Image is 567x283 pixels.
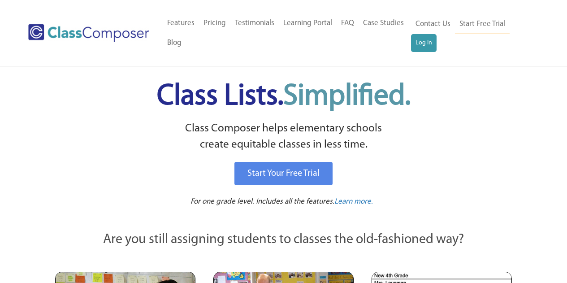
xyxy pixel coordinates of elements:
p: Class Composer helps elementary schools create equitable classes in less time. [54,121,514,153]
nav: Header Menu [411,14,532,52]
span: For one grade level. Includes all the features. [190,198,334,205]
a: Learning Portal [279,13,337,33]
span: Class Lists. [157,82,411,111]
span: Start Your Free Trial [247,169,320,178]
span: Simplified. [283,82,411,111]
a: FAQ [337,13,359,33]
img: Class Composer [28,24,149,42]
span: Learn more. [334,198,373,205]
a: Features [163,13,199,33]
a: Case Studies [359,13,408,33]
a: Learn more. [334,196,373,208]
a: Log In [411,34,437,52]
a: Contact Us [411,14,455,34]
a: Testimonials [230,13,279,33]
a: Pricing [199,13,230,33]
a: Blog [163,33,186,53]
a: Start Free Trial [455,14,510,35]
a: Start Your Free Trial [234,162,333,185]
p: Are you still assigning students to classes the old-fashioned way? [55,230,512,250]
nav: Header Menu [163,13,411,53]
